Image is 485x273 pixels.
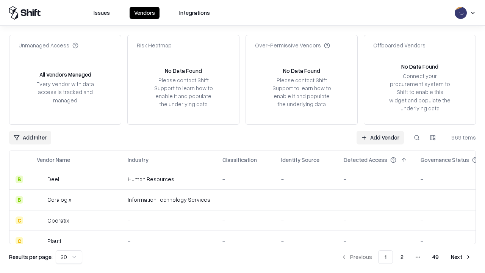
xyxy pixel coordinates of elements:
[388,72,451,112] div: Connect your procurement system to Shift to enable this widget and populate the underlying data
[130,7,160,19] button: Vendors
[281,175,332,183] div: -
[175,7,214,19] button: Integrations
[37,196,44,204] img: Coralogix
[16,237,23,245] div: C
[19,41,78,49] div: Unmanaged Access
[283,67,320,75] div: No Data Found
[222,217,269,224] div: -
[394,250,410,264] button: 2
[89,7,114,19] button: Issues
[281,217,332,224] div: -
[47,237,61,245] div: Plauti
[378,250,393,264] button: 1
[16,176,23,183] div: B
[152,76,215,108] div: Please contact Shift Support to learn how to enable it and populate the underlying data
[344,237,408,245] div: -
[47,196,71,204] div: Coralogix
[344,196,408,204] div: -
[401,63,438,71] div: No Data Found
[281,196,332,204] div: -
[16,217,23,224] div: C
[222,175,269,183] div: -
[128,196,210,204] div: Information Technology Services
[344,217,408,224] div: -
[9,253,53,261] p: Results per page:
[137,41,172,49] div: Risk Heatmap
[222,196,269,204] div: -
[421,156,469,164] div: Governance Status
[336,250,476,264] nav: pagination
[357,131,404,144] a: Add Vendor
[47,175,59,183] div: Deel
[47,217,69,224] div: Operatix
[281,237,332,245] div: -
[128,217,210,224] div: -
[39,71,91,78] div: All Vendors Managed
[128,156,149,164] div: Industry
[37,156,70,164] div: Vendor Name
[270,76,333,108] div: Please contact Shift Support to learn how to enable it and populate the underlying data
[37,176,44,183] img: Deel
[9,131,51,144] button: Add Filter
[344,175,408,183] div: -
[255,41,330,49] div: Over-Permissive Vendors
[16,196,23,204] div: B
[373,41,426,49] div: Offboarded Vendors
[446,250,476,264] button: Next
[446,133,476,141] div: 969 items
[128,237,210,245] div: -
[222,237,269,245] div: -
[281,156,319,164] div: Identity Source
[344,156,387,164] div: Detected Access
[426,250,445,264] button: 49
[222,156,257,164] div: Classification
[37,237,44,245] img: Plauti
[37,217,44,224] img: Operatix
[34,80,97,104] div: Every vendor with data access is tracked and managed
[165,67,202,75] div: No Data Found
[128,175,210,183] div: Human Resources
